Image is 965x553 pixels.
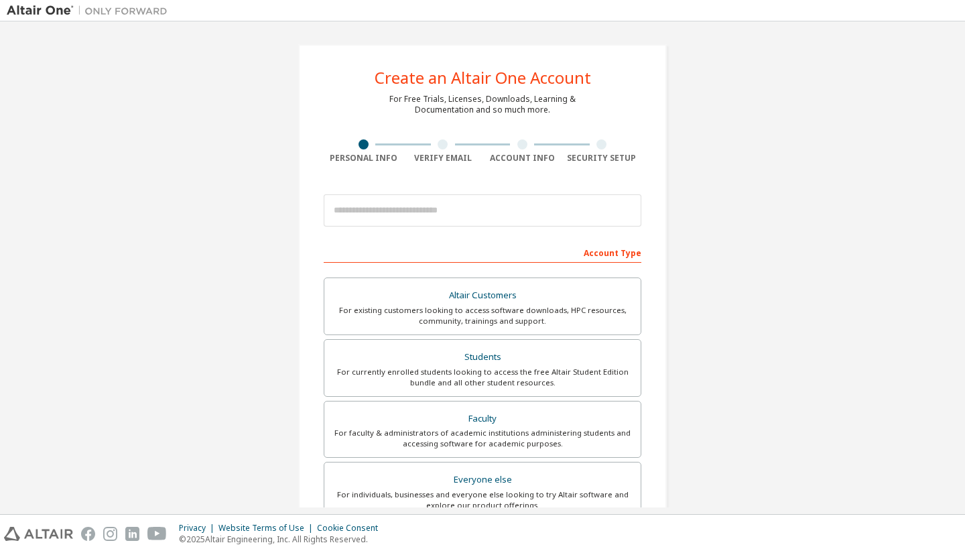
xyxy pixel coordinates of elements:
[332,428,633,449] div: For faculty & administrators of academic institutions administering students and accessing softwa...
[332,489,633,511] div: For individuals, businesses and everyone else looking to try Altair software and explore our prod...
[332,367,633,388] div: For currently enrolled students looking to access the free Altair Student Edition bundle and all ...
[332,305,633,326] div: For existing customers looking to access software downloads, HPC resources, community, trainings ...
[4,527,73,541] img: altair_logo.svg
[103,527,117,541] img: instagram.svg
[147,527,167,541] img: youtube.svg
[324,241,641,263] div: Account Type
[332,286,633,305] div: Altair Customers
[218,523,317,534] div: Website Terms of Use
[7,4,174,17] img: Altair One
[332,410,633,428] div: Faculty
[81,527,95,541] img: facebook.svg
[482,153,562,164] div: Account Info
[324,153,403,164] div: Personal Info
[562,153,642,164] div: Security Setup
[403,153,483,164] div: Verify Email
[332,471,633,489] div: Everyone else
[179,534,386,545] p: © 2025 Altair Engineering, Inc. All Rights Reserved.
[332,348,633,367] div: Students
[389,94,576,115] div: For Free Trials, Licenses, Downloads, Learning & Documentation and so much more.
[125,527,139,541] img: linkedin.svg
[317,523,386,534] div: Cookie Consent
[375,70,591,86] div: Create an Altair One Account
[179,523,218,534] div: Privacy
